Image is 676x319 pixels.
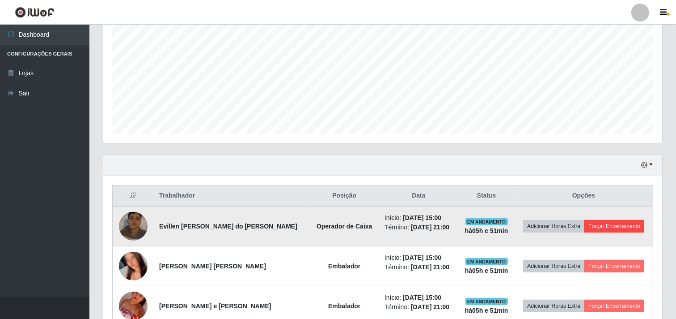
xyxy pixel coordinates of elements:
[119,234,148,298] img: 1756303335716.jpeg
[159,302,271,310] strong: [PERSON_NAME] e [PERSON_NAME]
[465,267,508,274] strong: há 05 h e 51 min
[584,260,644,272] button: Forçar Encerramento
[465,298,508,305] span: EM ANDAMENTO
[584,220,644,233] button: Forçar Encerramento
[384,253,453,263] li: Início:
[379,185,458,207] th: Data
[458,185,515,207] th: Status
[584,300,644,312] button: Forçar Encerramento
[384,293,453,302] li: Início:
[515,185,653,207] th: Opções
[384,302,453,312] li: Término:
[411,263,449,271] time: [DATE] 21:00
[403,294,441,301] time: [DATE] 15:00
[384,223,453,232] li: Término:
[328,302,360,310] strong: Embalador
[384,263,453,272] li: Término:
[523,300,584,312] button: Adicionar Horas Extra
[159,263,266,270] strong: [PERSON_NAME] [PERSON_NAME]
[465,218,508,225] span: EM ANDAMENTO
[310,185,379,207] th: Posição
[523,260,584,272] button: Adicionar Horas Extra
[403,254,441,261] time: [DATE] 15:00
[465,307,508,314] strong: há 05 h e 51 min
[411,303,449,310] time: [DATE] 21:00
[317,223,372,230] strong: Operador de Caixa
[328,263,360,270] strong: Embalador
[403,214,441,221] time: [DATE] 15:00
[159,223,297,230] strong: Evillen [PERSON_NAME] do [PERSON_NAME]
[384,213,453,223] li: Início:
[465,258,508,265] span: EM ANDAMENTO
[523,220,584,233] button: Adicionar Horas Extra
[411,224,449,231] time: [DATE] 21:00
[119,201,148,252] img: 1751338751212.jpeg
[465,227,508,234] strong: há 05 h e 51 min
[15,7,55,18] img: CoreUI Logo
[154,185,309,207] th: Trabalhador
